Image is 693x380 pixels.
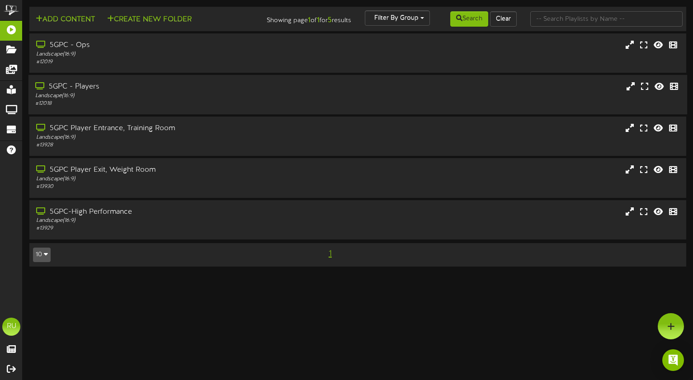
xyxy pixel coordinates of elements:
div: # 13928 [36,141,296,149]
div: Landscape ( 16:9 ) [36,51,296,58]
div: Landscape ( 16:9 ) [35,92,296,100]
button: 10 [33,248,51,262]
input: -- Search Playlists by Name -- [530,11,683,27]
div: Showing page of for results [247,10,358,26]
button: Create New Folder [104,14,194,25]
button: Filter By Group [365,10,430,26]
div: 5GPC - Ops [36,40,296,51]
div: # 12019 [36,58,296,66]
button: Clear [490,11,517,27]
div: 5GPC Player Entrance, Training Room [36,123,296,134]
div: Open Intercom Messenger [662,349,684,371]
div: Landscape ( 16:9 ) [36,175,296,183]
div: # 13929 [36,225,296,232]
div: # 13930 [36,183,296,191]
div: 5GPC-High Performance [36,207,296,217]
strong: 5 [328,16,332,24]
div: Landscape ( 16:9 ) [36,134,296,141]
div: 5GPC Player Exit, Weight Room [36,165,296,175]
div: RU [2,318,20,336]
span: 1 [326,249,334,259]
button: Add Content [33,14,98,25]
div: # 12018 [35,100,296,108]
div: Landscape ( 16:9 ) [36,217,296,225]
strong: 1 [308,16,311,24]
strong: 1 [317,16,320,24]
div: 5GPC - Players [35,82,296,92]
button: Search [450,11,488,27]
